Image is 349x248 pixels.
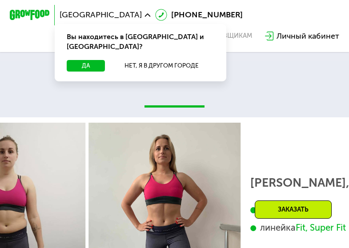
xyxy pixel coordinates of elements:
button: Да [67,60,105,72]
div: Заказать [255,200,332,219]
div: Fit, Super Fit [296,222,346,234]
div: Вы находитесь в [GEOGRAPHIC_DATA] и [GEOGRAPHIC_DATA]? [55,24,226,60]
a: [PHONE_NUMBER] [155,9,243,21]
span: [GEOGRAPHIC_DATA] [60,11,142,19]
div: поставщикам [201,32,252,40]
button: Нет, я в другом городе [109,60,214,72]
div: Личный кабинет [277,30,339,42]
